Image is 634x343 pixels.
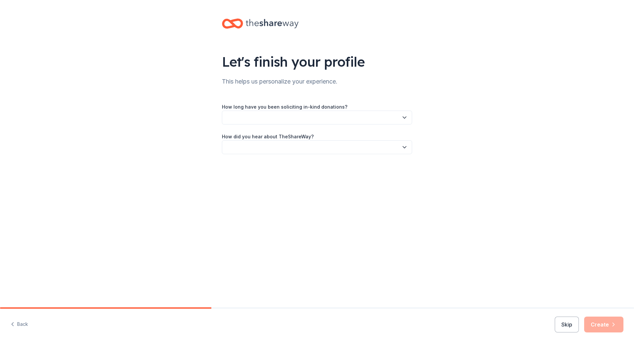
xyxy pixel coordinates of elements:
[555,317,579,332] button: Skip
[222,133,314,140] label: How did you hear about TheShareWay?
[222,76,412,87] div: This helps us personalize your experience.
[222,52,412,71] div: Let's finish your profile
[222,104,347,110] label: How long have you been soliciting in-kind donations?
[11,318,28,331] button: Back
